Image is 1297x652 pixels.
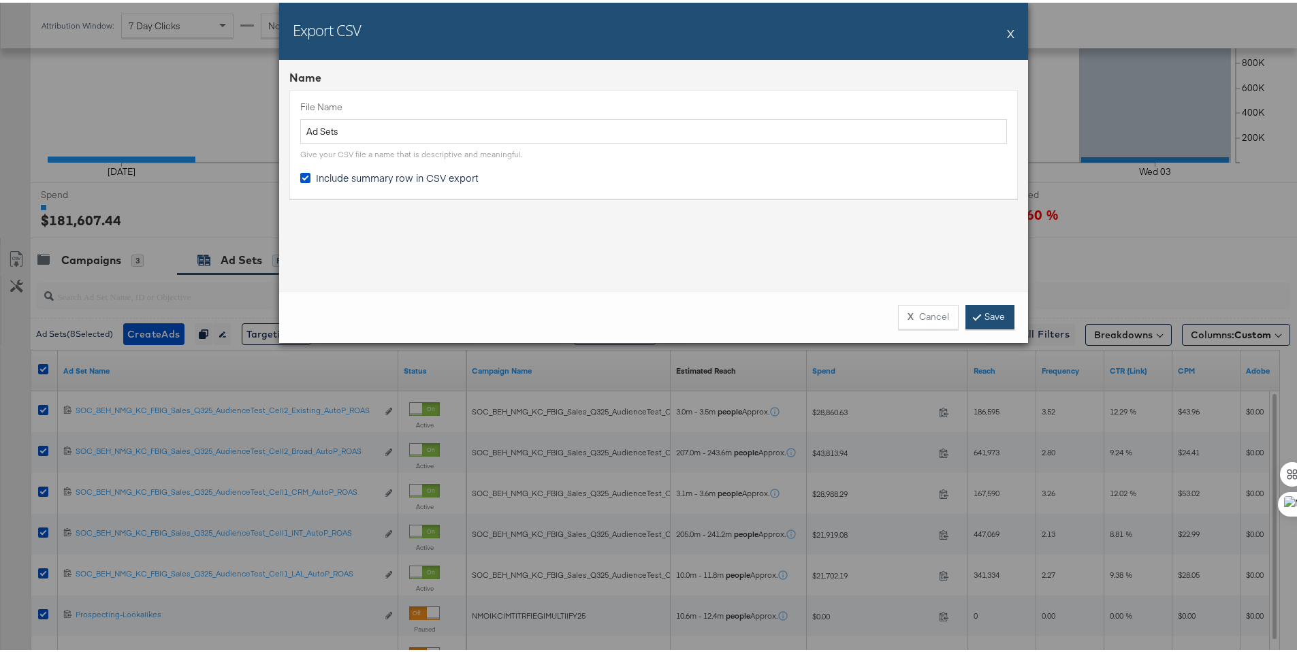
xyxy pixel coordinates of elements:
[898,302,959,327] button: XCancel
[300,98,1007,111] label: File Name
[908,308,914,321] strong: X
[289,67,1018,83] div: Name
[316,168,479,182] span: Include summary row in CSV export
[965,302,1014,327] a: Save
[300,146,522,157] div: Give your CSV file a name that is descriptive and meaningful.
[1007,17,1014,44] button: X
[293,17,361,37] h2: Export CSV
